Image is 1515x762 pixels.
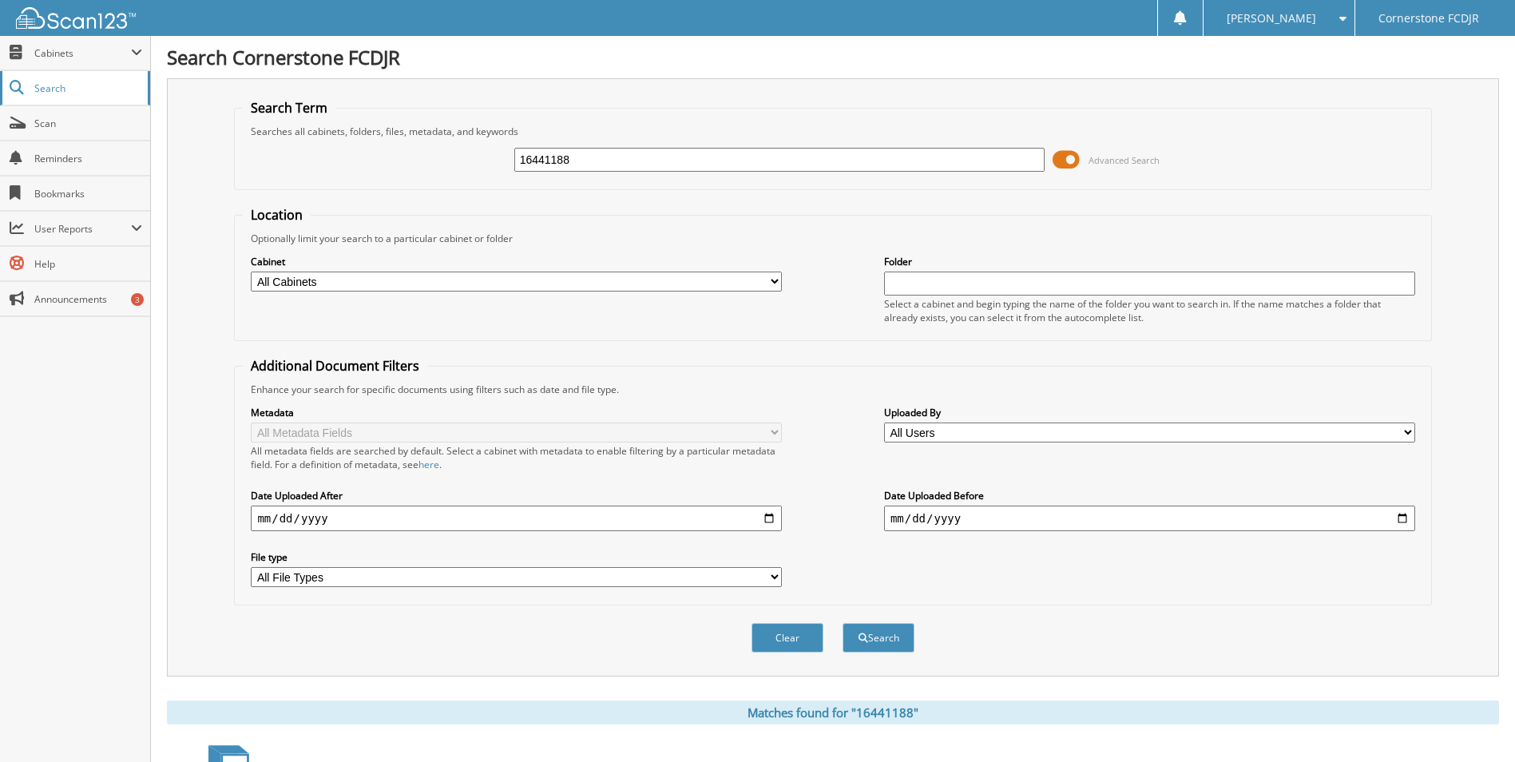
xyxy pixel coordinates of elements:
[251,489,782,502] label: Date Uploaded After
[843,623,914,653] button: Search
[884,255,1415,268] label: Folder
[243,232,1422,245] div: Optionally limit your search to a particular cabinet or folder
[1227,14,1316,23] span: [PERSON_NAME]
[34,152,142,165] span: Reminders
[418,458,439,471] a: here
[884,489,1415,502] label: Date Uploaded Before
[243,99,335,117] legend: Search Term
[251,506,782,531] input: start
[34,257,142,271] span: Help
[34,187,142,200] span: Bookmarks
[243,206,311,224] legend: Location
[243,357,427,375] legend: Additional Document Filters
[131,293,144,306] div: 3
[167,44,1499,70] h1: Search Cornerstone FCDJR
[167,700,1499,724] div: Matches found for "16441188"
[884,406,1415,419] label: Uploaded By
[251,550,782,564] label: File type
[243,383,1422,396] div: Enhance your search for specific documents using filters such as date and file type.
[752,623,823,653] button: Clear
[1378,14,1479,23] span: Cornerstone FCDJR
[251,406,782,419] label: Metadata
[16,7,136,29] img: scan123-logo-white.svg
[34,81,140,95] span: Search
[34,292,142,306] span: Announcements
[884,297,1415,324] div: Select a cabinet and begin typing the name of the folder you want to search in. If the name match...
[34,46,131,60] span: Cabinets
[243,125,1422,138] div: Searches all cabinets, folders, files, metadata, and keywords
[884,506,1415,531] input: end
[34,222,131,236] span: User Reports
[34,117,142,130] span: Scan
[251,444,782,471] div: All metadata fields are searched by default. Select a cabinet with metadata to enable filtering b...
[1089,154,1160,166] span: Advanced Search
[251,255,782,268] label: Cabinet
